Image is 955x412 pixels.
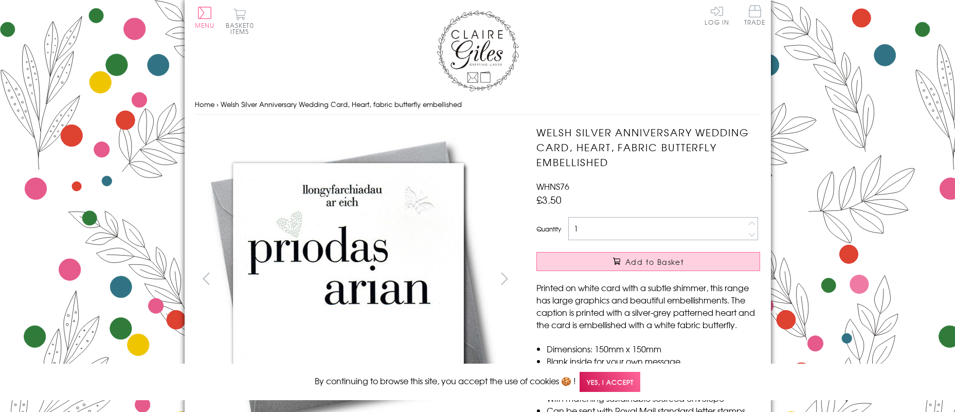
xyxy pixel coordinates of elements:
span: › [217,99,219,109]
span: Trade [744,5,766,25]
span: Welsh Silver Anniversary Wedding Card, Heart, fabric butterfly embellished [221,99,462,109]
span: WHNS76 [536,180,569,192]
button: prev [195,267,218,290]
span: Menu [195,21,215,30]
span: 0 items [230,21,254,36]
nav: breadcrumbs [195,94,761,115]
p: Printed on white card with a subtle shimmer, this range has large graphics and beautiful embellis... [536,281,760,331]
a: Trade [744,5,766,27]
button: Menu [195,7,215,28]
a: Home [195,99,214,109]
span: Add to Basket [625,257,684,267]
img: Claire Giles Greetings Cards [437,10,519,92]
li: Dimensions: 150mm x 150mm [547,343,760,355]
label: Quantity [536,224,561,234]
button: next [493,267,516,290]
button: Basket0 items [226,8,254,34]
a: Log In [705,5,729,25]
span: £3.50 [536,192,562,207]
h1: Welsh Silver Anniversary Wedding Card, Heart, fabric butterfly embellished [536,125,760,169]
button: Add to Basket [536,252,760,271]
span: Yes, I accept [580,372,640,392]
li: Blank inside for your own message [547,355,760,367]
